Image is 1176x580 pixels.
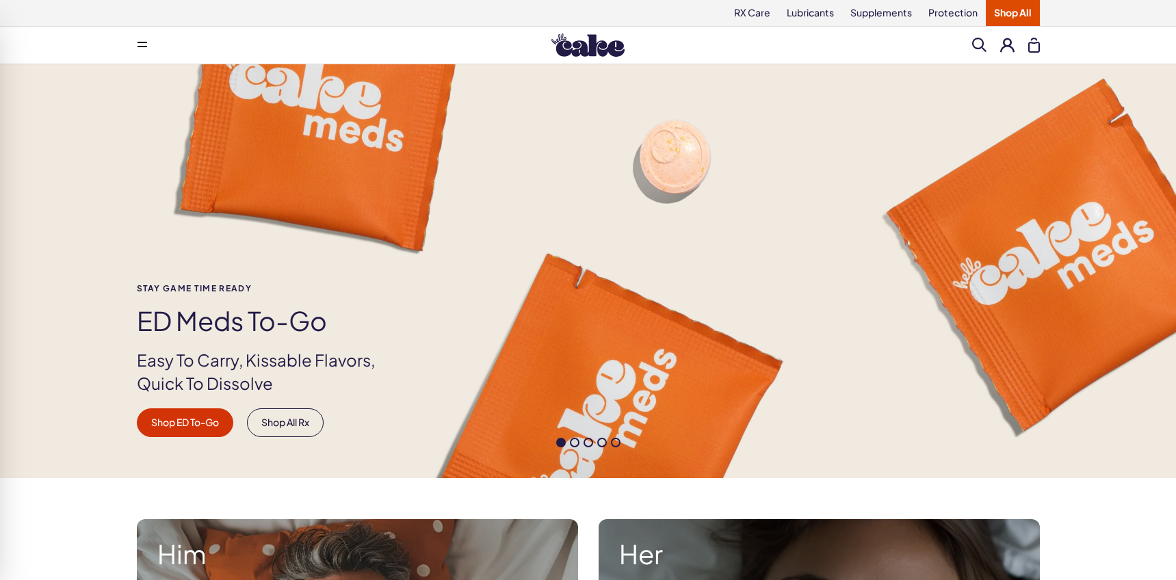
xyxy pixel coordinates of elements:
[137,306,398,335] h1: ED Meds to-go
[137,349,398,395] p: Easy To Carry, Kissable Flavors, Quick To Dissolve
[551,34,625,57] img: Hello Cake
[137,284,398,293] span: Stay Game time ready
[619,540,1019,568] strong: Her
[247,408,324,437] a: Shop All Rx
[157,540,558,568] strong: Him
[137,408,233,437] a: Shop ED To-Go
